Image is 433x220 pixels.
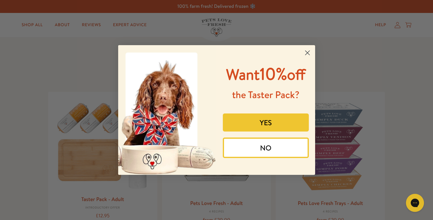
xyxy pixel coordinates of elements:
[226,64,260,85] span: Want
[118,45,217,175] img: 8afefe80-1ef6-417a-b86b-9520c2248d41.jpeg
[287,64,306,85] span: off
[403,192,427,214] iframe: Gorgias live chat messenger
[226,62,306,85] span: 10%
[223,138,309,158] button: NO
[232,88,299,101] span: the Taster Pack?
[223,113,309,132] button: YES
[302,48,313,58] button: Close dialog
